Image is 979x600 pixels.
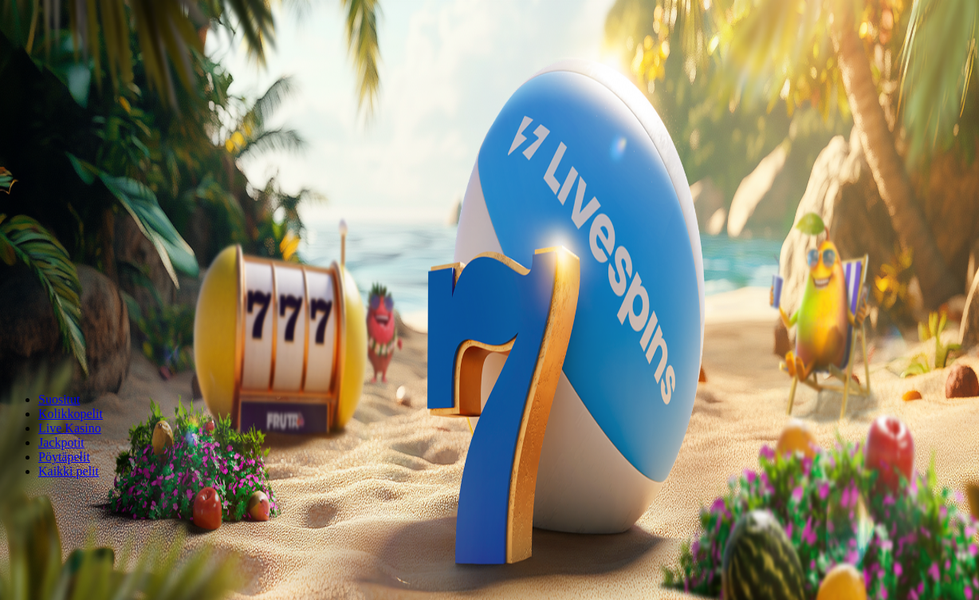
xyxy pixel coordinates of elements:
[38,393,80,406] a: Suositut
[38,421,101,435] a: Live Kasino
[6,365,973,508] header: Lobby
[38,436,85,449] a: Jackpotit
[38,464,99,478] span: Kaikki pelit
[38,407,103,420] a: Kolikkopelit
[6,365,973,479] nav: Lobby
[38,450,90,464] a: Pöytäpelit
